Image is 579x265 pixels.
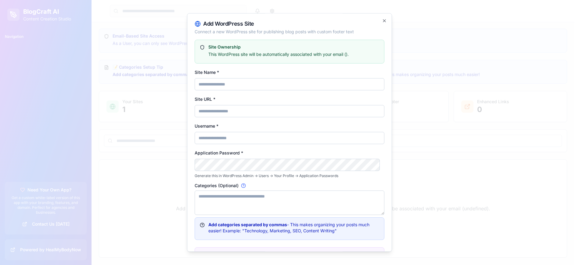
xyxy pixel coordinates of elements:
div: This WordPress site will be automatically associated with your email ( ) . [208,51,379,57]
p: Generate this in WordPress Admin → Users → Your Profile → Application Passwords [195,173,384,178]
label: Site URL * [195,96,215,102]
div: Site Ownership [208,44,379,50]
label: Site Name * [195,70,219,75]
strong: Add categories separated by commas [208,222,287,227]
div: - This makes organizing your posts much easier! Example: "Technology, Marketing, SEO, Content Wri... [200,222,379,234]
p: Connect a new WordPress site for publishing blog posts with custom footer text [195,29,384,35]
label: Application Password * [195,150,243,155]
label: Username * [195,123,218,129]
h2: Add WordPress Site [195,21,384,27]
label: Categories (Optional) [195,183,384,188]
